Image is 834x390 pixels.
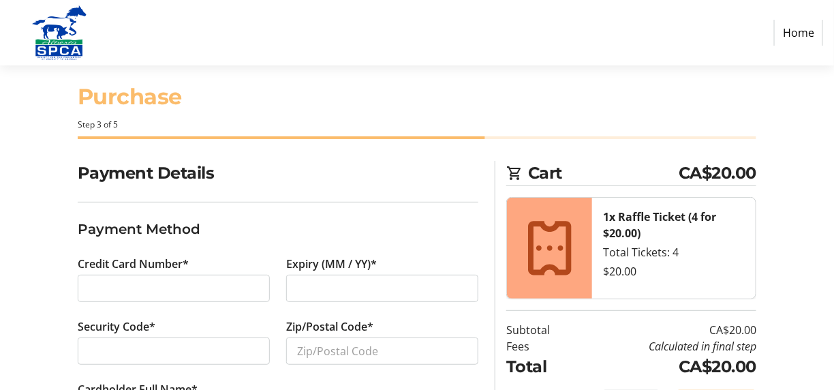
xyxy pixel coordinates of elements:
h2: Payment Details [78,161,478,185]
h1: Purchase [78,80,756,113]
td: CA$20.00 [578,322,756,338]
label: Zip/Postal Code* [286,318,373,335]
div: Step 3 of 5 [78,119,756,131]
strong: 1x Raffle Ticket (4 for $20.00) [603,209,716,241]
iframe: Secure expiration date input frame [297,280,467,297]
img: Alberta SPCA's Logo [11,5,108,60]
label: Credit Card Number* [78,256,189,272]
label: Expiry (MM / YY)* [286,256,377,272]
iframe: Secure card number input frame [89,280,259,297]
div: $20.00 [603,263,745,280]
td: Subtotal [506,322,578,338]
div: Total Tickets: 4 [603,244,745,260]
iframe: Secure CVC input frame [89,343,259,359]
td: Total [506,355,578,379]
input: Zip/Postal Code [286,337,478,365]
a: Home [774,20,823,46]
td: Fees [506,338,578,355]
span: CA$20.00 [679,161,756,185]
h3: Payment Method [78,219,478,239]
label: Security Code* [78,318,155,335]
span: Cart [528,161,679,185]
td: Calculated in final step [578,338,756,355]
td: CA$20.00 [578,355,756,379]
